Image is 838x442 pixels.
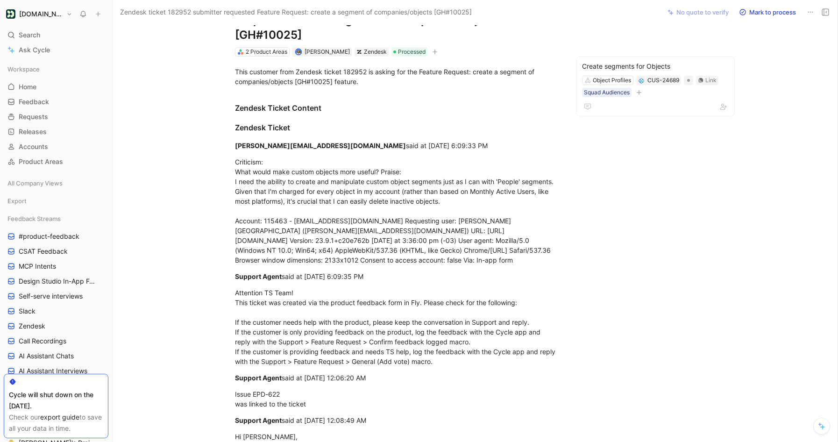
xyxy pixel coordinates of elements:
strong: Support Agent [235,272,282,280]
span: Export [7,196,27,206]
div: Zendesk Ticket Content [235,102,558,114]
div: said at [DATE] 12:08:49 AM [235,415,558,425]
div: Criticism: What would make custom objects more useful? Praise: I need the ability to create and m... [235,157,558,265]
a: AI Assistant Interviews [4,364,108,378]
div: Feedback Streams#product-feedbackCSAT FeedbackMCP IntentsDesign Studio In-App FeedbackSelf-serve ... [4,212,108,378]
span: All Company Views [7,178,63,188]
a: CSAT Feedback [4,244,108,258]
a: MCP Intents [4,259,108,273]
div: Processed [391,47,427,57]
a: export guide [40,413,79,421]
span: Self-serve interviews [19,292,83,301]
span: Call Recordings [19,336,66,346]
a: Feedback [4,95,108,109]
div: Issue EPD-622 was linked to the ticket [235,389,558,409]
img: avatar [296,50,301,55]
div: Export [4,194,108,211]
div: Workspace [4,62,108,76]
span: Zendesk [19,321,45,331]
div: All Company Views [4,176,108,193]
a: Releases [4,125,108,139]
span: Feedback [19,97,49,107]
span: Feedback Streams [7,214,61,223]
span: Zendesk ticket 182952 submitter requested Feature Request: create a segment of companies/objects ... [120,7,472,18]
a: Self-serve interviews [4,289,108,303]
span: AI Assistant Chats [19,351,74,361]
img: 💠 [639,78,644,84]
span: [PERSON_NAME] [305,48,350,55]
div: Object Profiles [593,76,631,85]
div: Check our to save all your data in time. [9,412,103,434]
div: Search [4,28,108,42]
span: Processed [398,47,426,57]
div: All Company Views [4,176,108,190]
span: Slack [19,307,36,316]
span: Product Areas [19,157,63,166]
div: Zendesk [364,47,387,57]
button: Mark to process [735,6,800,19]
div: CUS-24689 [647,76,679,85]
div: 2 Product Areas [246,47,287,57]
span: Home [19,82,36,92]
strong: [PERSON_NAME][EMAIL_ADDRESS][DOMAIN_NAME] [235,142,406,150]
a: Slack [4,304,108,318]
a: Design Studio In-App Feedback [4,274,108,288]
a: Ask Cycle [4,43,108,57]
span: Workspace [7,64,40,74]
div: Attention TS Team! This ticket was created via the product feedback form in Fly. Please check for... [235,288,558,366]
div: Link [705,76,717,85]
a: Home [4,80,108,94]
div: Export [4,194,108,208]
span: #product-feedback [19,232,79,241]
span: CSAT Feedback [19,247,68,256]
span: Ask Cycle [19,44,50,56]
div: said at [DATE] 6:09:33 PM [235,141,558,150]
a: Zendesk [4,319,108,333]
div: Zendesk Ticket [235,122,558,133]
div: said at [DATE] 12:06:20 AM [235,373,558,383]
div: Feedback Streams [4,212,108,226]
strong: Support Agent [235,374,282,382]
a: Product Areas [4,155,108,169]
img: Customer.io [6,9,15,19]
strong: Support Agent [235,416,282,424]
span: Design Studio In-App Feedback [19,277,97,286]
span: AI Assistant Interviews [19,366,87,376]
a: Call Recordings [4,334,108,348]
h1: [DOMAIN_NAME] [19,10,63,18]
button: Customer.io[DOMAIN_NAME] [4,7,75,21]
span: Releases [19,127,47,136]
div: Cycle will shut down on the [DATE]. [9,389,103,412]
div: Squad Audiences [584,88,630,97]
span: MCP Intents [19,262,56,271]
span: Requests [19,112,48,121]
a: AI Assistant Chats [4,349,108,363]
div: This customer from Zendesk ticket 182952 is asking for the Feature Request: create a segment of c... [235,67,558,86]
button: No quote to verify [663,6,733,19]
a: Requests [4,110,108,124]
div: said at [DATE] 6:09:35 PM [235,271,558,281]
a: #product-feedback [4,229,108,243]
span: Search [19,29,40,41]
button: 💠 [638,77,645,84]
a: Accounts [4,140,108,154]
span: Accounts [19,142,48,151]
div: Create segments for Objects [582,61,729,72]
